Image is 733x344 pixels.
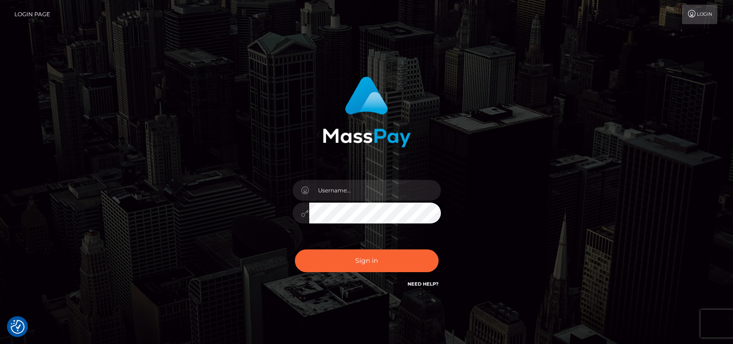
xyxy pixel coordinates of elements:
input: Username... [309,180,441,201]
a: Login Page [14,5,50,24]
button: Consent Preferences [11,320,25,334]
img: Revisit consent button [11,320,25,334]
a: Need Help? [408,281,439,287]
a: Login [682,5,717,24]
button: Sign in [295,249,439,272]
img: MassPay Login [323,76,411,147]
